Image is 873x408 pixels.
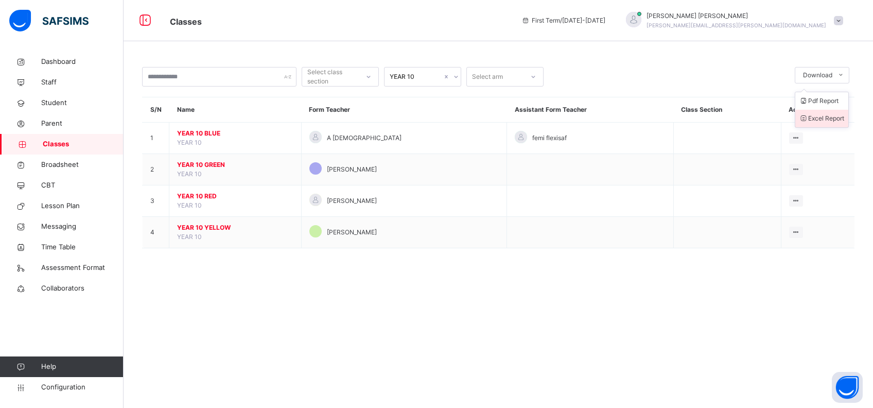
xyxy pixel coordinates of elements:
[327,196,377,206] span: [PERSON_NAME]
[143,97,169,123] th: S/N
[41,242,124,252] span: Time Table
[177,160,293,169] span: YEAR 10 GREEN
[327,133,401,143] span: A [DEMOGRAPHIC_DATA]
[41,98,124,108] span: Student
[327,165,377,174] span: [PERSON_NAME]
[169,97,302,123] th: Name
[390,72,442,81] div: YEAR 10
[41,382,123,393] span: Configuration
[41,222,124,232] span: Messaging
[41,283,124,294] span: Collaborators
[41,160,124,170] span: Broadsheet
[532,133,567,143] span: femi flexisaf
[781,97,854,123] th: Actions
[647,11,826,21] span: [PERSON_NAME] [PERSON_NAME]
[803,71,832,80] span: Download
[177,233,202,241] span: YEAR 10
[177,170,202,178] span: YEAR 10
[795,92,848,110] li: dropdown-list-item-null-0
[673,97,781,123] th: Class Section
[41,77,124,88] span: Staff
[41,263,124,273] span: Assessment Format
[521,16,605,25] span: session/term information
[177,139,202,146] span: YEAR 10
[41,118,124,129] span: Parent
[143,217,169,248] td: 4
[327,228,377,237] span: [PERSON_NAME]
[472,67,503,87] div: Select arm
[177,192,293,201] span: YEAR 10 RED
[616,11,848,30] div: KennethJacob
[143,123,169,154] td: 1
[177,129,293,138] span: YEAR 10 BLUE
[41,201,124,211] span: Lesson Plan
[177,201,202,209] span: YEAR 10
[301,97,507,123] th: Form Teacher
[41,362,123,372] span: Help
[41,57,124,67] span: Dashboard
[143,154,169,185] td: 2
[507,97,673,123] th: Assistant Form Teacher
[143,185,169,217] td: 3
[832,372,863,403] button: Open asap
[307,67,358,87] div: Select class section
[170,16,202,27] span: Classes
[9,10,89,31] img: safsims
[795,110,848,127] li: dropdown-list-item-null-1
[41,180,124,191] span: CBT
[43,139,124,149] span: Classes
[647,22,826,28] span: [PERSON_NAME][EMAIL_ADDRESS][PERSON_NAME][DOMAIN_NAME]
[177,223,293,232] span: YEAR 10 YELLOW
